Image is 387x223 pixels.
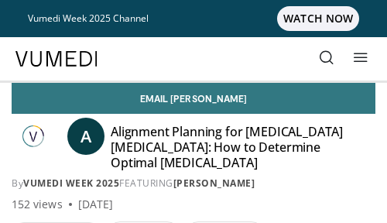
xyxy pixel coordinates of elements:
[173,177,255,190] a: [PERSON_NAME]
[15,51,98,67] img: VuMedi Logo
[12,177,375,190] div: By FEATURING
[12,83,375,114] a: Email [PERSON_NAME]
[78,197,113,212] div: [DATE]
[28,6,359,31] a: Vumedi Week 2025 ChannelWATCH NOW
[12,197,63,212] span: 152 views
[277,6,359,31] span: WATCH NOW
[23,177,119,190] a: Vumedi Week 2025
[12,124,55,149] img: Vumedi Week 2025
[67,118,104,155] a: A
[111,124,366,170] h4: Alignment Planning for [MEDICAL_DATA] [MEDICAL_DATA]: How to Determine Optimal [MEDICAL_DATA]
